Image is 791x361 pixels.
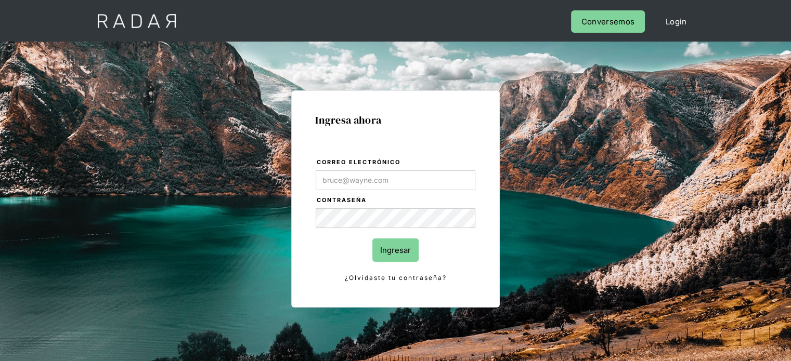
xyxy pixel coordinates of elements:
form: Login Form [315,157,476,284]
input: Ingresar [372,238,419,262]
a: Conversemos [571,10,645,33]
input: bruce@wayne.com [316,170,475,190]
h1: Ingresa ahora [315,114,476,126]
label: Correo electrónico [317,157,475,168]
a: Login [655,10,697,33]
a: ¿Olvidaste tu contraseña? [316,272,475,284]
label: Contraseña [317,195,475,206]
